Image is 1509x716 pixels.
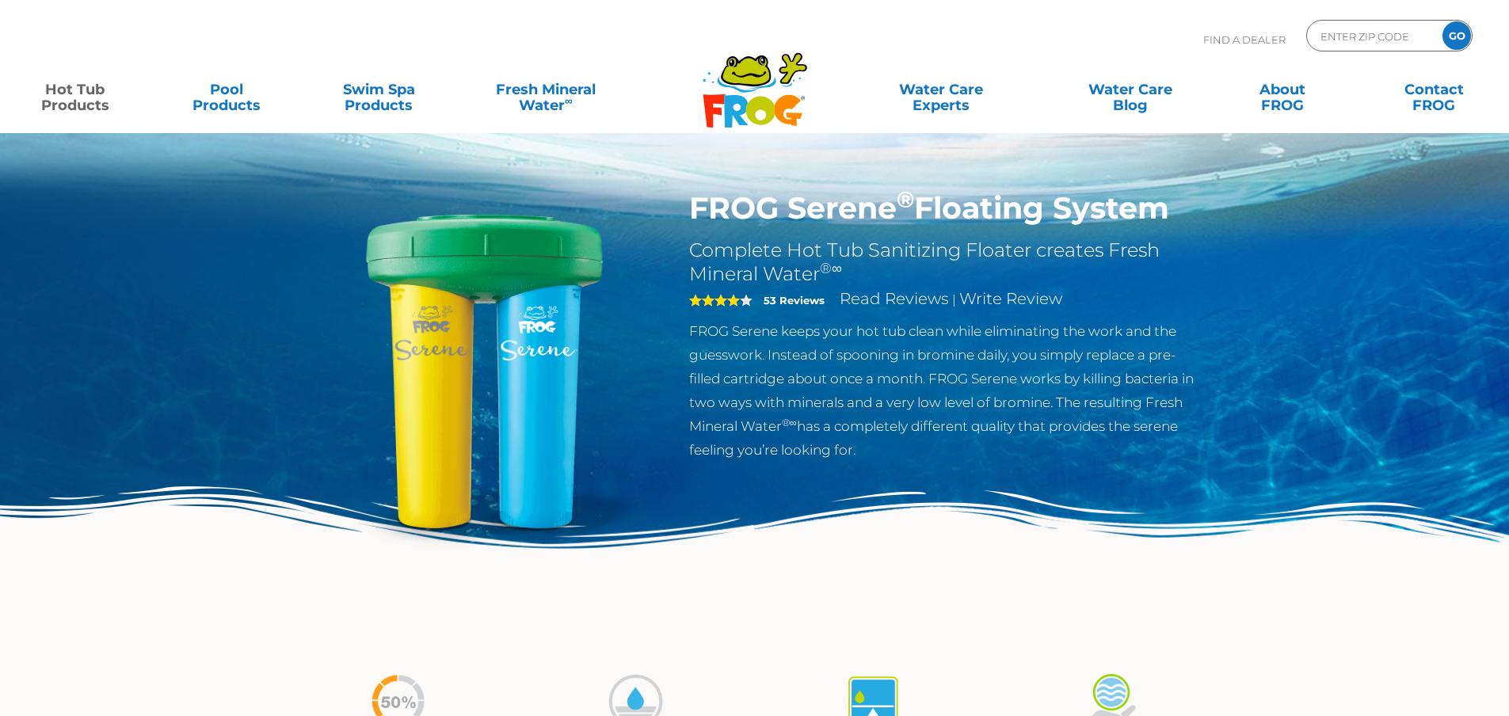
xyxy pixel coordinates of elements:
[1203,20,1286,59] p: Find A Dealer
[689,190,1206,227] h1: FROG Serene Floating System
[782,417,797,428] sup: ®∞
[1442,21,1471,50] input: GO
[16,74,134,105] a: Hot TubProducts
[897,185,914,213] sup: ®
[952,292,956,307] span: |
[1375,74,1493,105] a: ContactFROG
[471,74,619,105] a: Fresh MineralWater∞
[689,238,1206,286] h2: Complete Hot Tub Sanitizing Floater creates Fresh Mineral Water
[565,94,573,107] sup: ∞
[1071,74,1189,105] a: Water CareBlog
[303,190,666,553] img: hot-tub-product-serene-floater.png
[694,32,816,128] img: Frog Products Logo
[689,319,1206,462] p: FROG Serene keeps your hot tub clean while eliminating the work and the guesswork. Instead of spo...
[168,74,286,105] a: PoolProducts
[689,294,740,307] span: 4
[1223,74,1341,105] a: AboutFROG
[820,260,842,277] sup: ®∞
[845,74,1037,105] a: Water CareExperts
[320,74,438,105] a: Swim SpaProducts
[840,289,949,308] a: Read Reviews
[764,294,825,307] strong: 53 Reviews
[959,289,1062,308] a: Write Review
